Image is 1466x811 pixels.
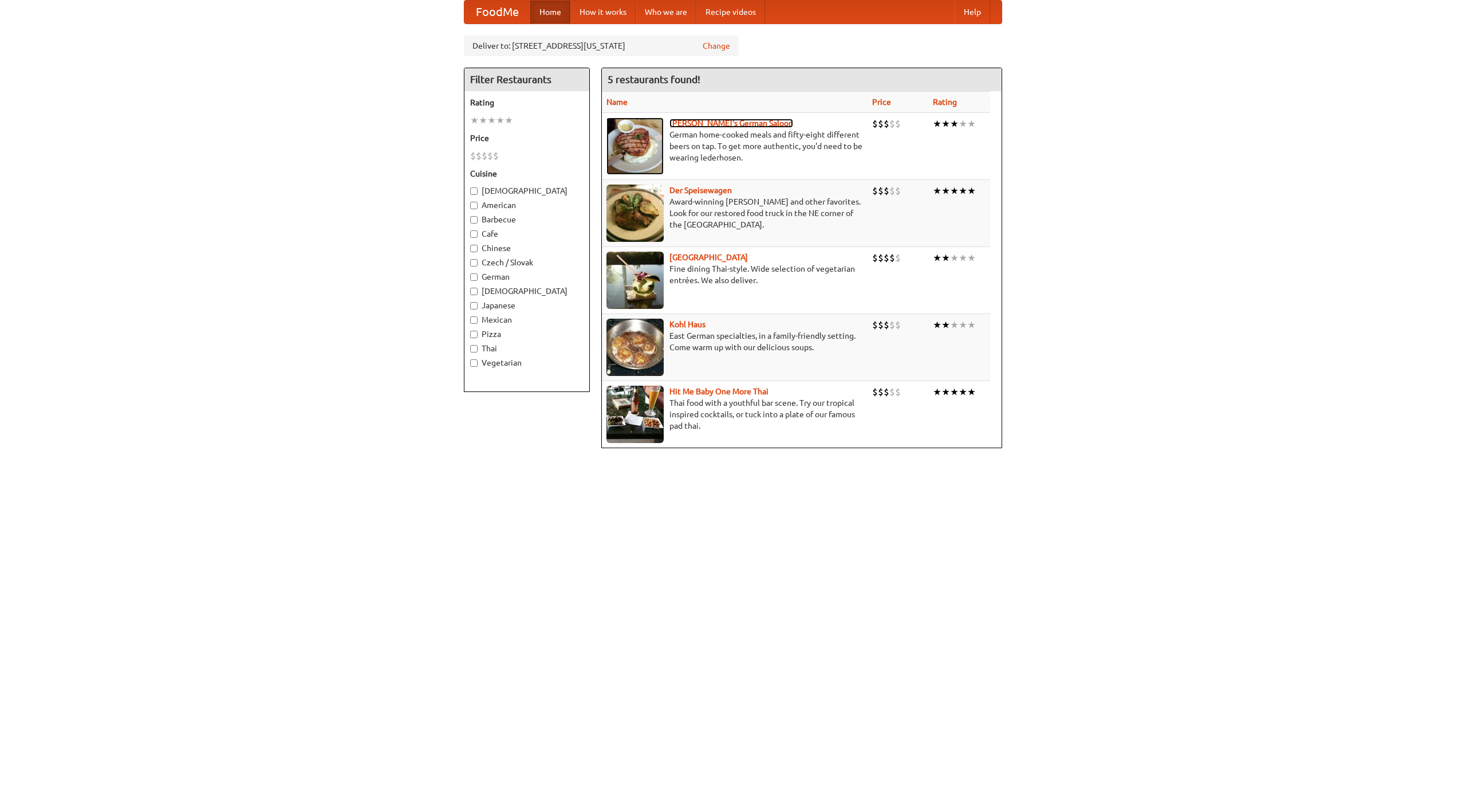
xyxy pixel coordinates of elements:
a: Change [703,40,730,52]
li: ★ [941,117,950,130]
li: $ [889,386,895,398]
a: Kohl Haus [669,320,706,329]
li: $ [895,386,901,398]
li: ★ [950,185,959,197]
input: [DEMOGRAPHIC_DATA] [470,288,478,295]
input: Thai [470,345,478,352]
label: [DEMOGRAPHIC_DATA] [470,185,584,197]
a: Help [955,1,990,23]
h5: Cuisine [470,168,584,179]
p: East German specialties, in a family-friendly setting. Come warm up with our delicious soups. [606,330,863,353]
a: Rating [933,97,957,107]
label: [DEMOGRAPHIC_DATA] [470,285,584,297]
li: ★ [933,386,941,398]
a: How it works [570,1,636,23]
li: $ [884,319,889,331]
li: ★ [967,386,976,398]
label: Barbecue [470,214,584,225]
img: satay.jpg [606,252,664,309]
h5: Rating [470,97,584,108]
p: Thai food with a youthful bar scene. Try our tropical inspired cocktails, or tuck into a plate of... [606,397,863,432]
label: Cafe [470,228,584,240]
li: $ [895,252,901,264]
li: ★ [959,117,967,130]
li: $ [878,252,884,264]
li: ★ [941,386,950,398]
a: Home [530,1,570,23]
li: ★ [959,386,967,398]
li: ★ [941,319,950,331]
label: Thai [470,343,584,354]
a: Name [606,97,628,107]
img: speisewagen.jpg [606,185,664,242]
input: [DEMOGRAPHIC_DATA] [470,187,478,195]
li: $ [872,185,878,197]
li: $ [487,150,493,162]
a: Price [872,97,891,107]
input: Mexican [470,316,478,324]
p: German home-cooked meals and fifty-eight different beers on tap. To get more authentic, you'd nee... [606,129,863,163]
li: $ [884,386,889,398]
label: American [470,199,584,211]
li: $ [878,386,884,398]
li: $ [889,252,895,264]
input: Barbecue [470,216,478,224]
img: babythai.jpg [606,386,664,443]
input: Pizza [470,331,478,338]
li: ★ [505,114,513,127]
label: Vegetarian [470,357,584,369]
li: ★ [933,319,941,331]
input: Cafe [470,230,478,238]
img: esthers.jpg [606,117,664,175]
input: Japanese [470,302,478,309]
li: ★ [496,114,505,127]
label: German [470,271,584,283]
a: [PERSON_NAME]'s German Saloon [669,119,793,128]
img: kohlhaus.jpg [606,319,664,376]
li: $ [895,117,901,130]
label: Pizza [470,328,584,340]
li: $ [476,150,482,162]
li: $ [878,185,884,197]
li: $ [884,252,889,264]
li: ★ [967,319,976,331]
li: $ [889,185,895,197]
a: [GEOGRAPHIC_DATA] [669,253,748,262]
a: Who we are [636,1,696,23]
h5: Price [470,132,584,144]
label: Chinese [470,242,584,254]
li: ★ [487,114,496,127]
a: Hit Me Baby One More Thai [669,387,769,396]
li: $ [493,150,499,162]
li: ★ [933,117,941,130]
li: ★ [967,185,976,197]
li: $ [878,319,884,331]
label: Czech / Slovak [470,257,584,268]
li: $ [470,150,476,162]
input: Czech / Slovak [470,259,478,267]
ng-pluralize: 5 restaurants found! [608,74,700,85]
h4: Filter Restaurants [464,68,589,91]
li: ★ [959,252,967,264]
li: ★ [950,386,959,398]
p: Award-winning [PERSON_NAME] and other favorites. Look for our restored food truck in the NE corne... [606,196,863,230]
label: Japanese [470,300,584,311]
li: ★ [950,117,959,130]
a: Der Speisewagen [669,186,732,195]
li: ★ [470,114,479,127]
li: $ [884,117,889,130]
input: Chinese [470,245,478,252]
li: ★ [967,252,976,264]
li: ★ [941,185,950,197]
li: ★ [959,185,967,197]
li: ★ [479,114,487,127]
li: ★ [933,185,941,197]
li: $ [482,150,487,162]
li: $ [895,319,901,331]
li: $ [884,185,889,197]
